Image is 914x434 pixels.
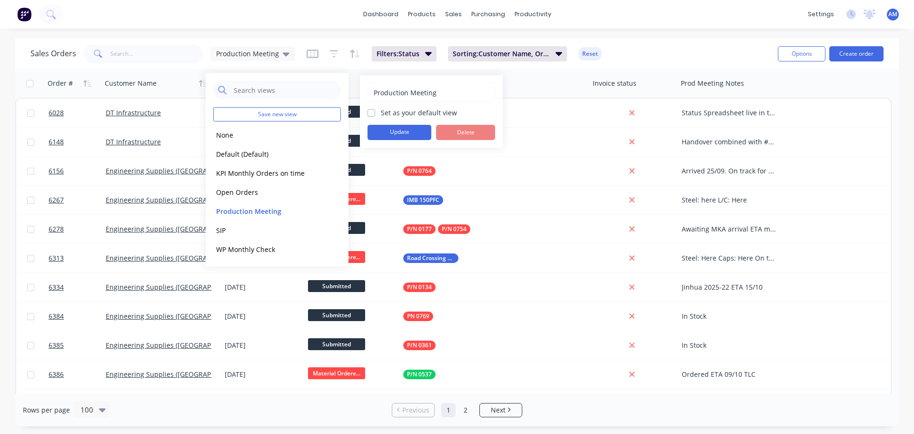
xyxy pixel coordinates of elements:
span: 6313 [49,253,64,263]
input: Search... [110,44,203,63]
div: Steel: here L/C: Here [682,195,776,205]
span: Material Ordere... [308,367,365,379]
div: Status Spreadsheet live in the production folder QR Castings Tooling Underway ETA 12/07 Sample Co... [682,108,776,118]
a: 6334 [49,273,106,302]
button: IMB 150PFC [403,195,443,205]
button: Create order [829,46,884,61]
div: Order # [48,79,73,88]
button: P/N 0764 [403,166,436,176]
span: Filters: Status [377,49,419,59]
input: Search views [233,81,336,100]
button: KPI Monthly Orders on time [213,168,322,179]
input: Enter view name... [373,83,490,101]
h1: Sales Orders [30,49,76,58]
img: Factory [17,7,31,21]
a: Engineering Supplies ([GEOGRAPHIC_DATA]) Pty Ltd [106,224,268,233]
button: SIP [213,225,322,236]
span: 6334 [49,283,64,292]
div: Steel: Here Caps: Here On track [682,253,776,263]
span: P/N 0177 [407,224,432,234]
button: P/N 0134 [403,283,436,292]
div: Customer Name [105,79,157,88]
span: 6028 [49,108,64,118]
a: 6313 [49,244,106,273]
ul: Pagination [388,403,526,417]
div: Arrived 25/09. On track for 09/10 [682,166,776,176]
button: Open Orders [213,187,322,198]
button: Filters:Status [372,46,437,61]
a: dashboard [358,7,403,21]
a: Engineering Supplies ([GEOGRAPHIC_DATA]) Pty Ltd [106,370,268,379]
div: Ordered ETA 09/10 TLC [682,370,776,379]
button: Road Crossing Signs [403,253,458,263]
button: Production Meeting [213,206,322,217]
button: Update [368,125,431,140]
span: 6267 [49,195,64,205]
a: 6394 [49,389,106,418]
span: 6384 [49,312,64,321]
span: Next [491,405,506,415]
a: 6028 [49,99,106,127]
a: 6384 [49,302,106,331]
div: Jinhua 2025-22 ETA 15/10 [682,283,776,292]
span: 6386 [49,370,64,379]
span: P/N 0361 [407,341,432,350]
a: Page 1 is your current page [441,403,456,417]
span: P/N 0134 [407,283,432,292]
label: Set as your default view [381,108,457,118]
div: [DATE] [225,341,300,350]
span: PN 0769 [407,312,429,321]
a: 6386 [49,360,106,389]
button: Default (Default) [213,149,322,160]
span: Submitted [308,338,365,350]
span: 6148 [49,137,64,147]
div: In Stock [682,341,776,350]
span: Road Crossing Signs [407,253,455,263]
a: Engineering Supplies ([GEOGRAPHIC_DATA]) Pty Ltd [106,312,268,321]
a: Page 2 [458,403,473,417]
div: productivity [510,7,556,21]
span: P/N 0754 [442,224,467,234]
button: WP Monthly Check [213,244,322,255]
button: None [213,130,322,141]
span: Sorting: Customer Name, Order # [453,49,550,59]
div: purchasing [467,7,510,21]
a: 6267 [49,186,106,214]
button: Reset [578,47,602,61]
div: [DATE] [225,283,300,292]
span: Production Meeting [216,49,279,59]
a: 6148 [49,128,106,156]
button: P/N 0537 [403,370,436,379]
button: P/N 0361 [403,341,436,350]
button: PN 0769 [403,312,433,321]
span: AM [888,10,897,19]
a: Previous page [392,405,434,415]
span: Previous [402,405,429,415]
a: DT Infrastructure [106,108,161,117]
div: Awaiting MKA arrival ETA mid November [682,224,776,234]
a: Engineering Supplies ([GEOGRAPHIC_DATA]) Pty Ltd [106,283,268,292]
button: Options [778,46,825,61]
a: Engineering Supplies ([GEOGRAPHIC_DATA]) Pty Ltd [106,341,268,350]
div: Invoice status [593,79,636,88]
span: 6156 [49,166,64,176]
div: sales [440,7,467,21]
a: Engineering Supplies ([GEOGRAPHIC_DATA]) Pty Ltd [106,166,268,175]
a: Engineering Supplies ([GEOGRAPHIC_DATA]) Pty Ltd [106,195,268,204]
div: In Stock [682,312,776,321]
span: Submitted [308,309,365,321]
a: DT Infrastructure [106,137,161,146]
div: settings [803,7,839,21]
span: Submitted [308,280,365,292]
a: 6156 [49,157,106,185]
button: P/N 0177P/N 0754 [403,224,470,234]
a: Next page [480,405,522,415]
div: Prod Meeting Notes [681,79,744,88]
span: IMB 150PFC [407,195,439,205]
a: 6385 [49,331,106,360]
div: products [403,7,440,21]
a: 6278 [49,215,106,243]
div: [DATE] [225,312,300,321]
span: P/N 0764 [407,166,432,176]
span: 6278 [49,224,64,234]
